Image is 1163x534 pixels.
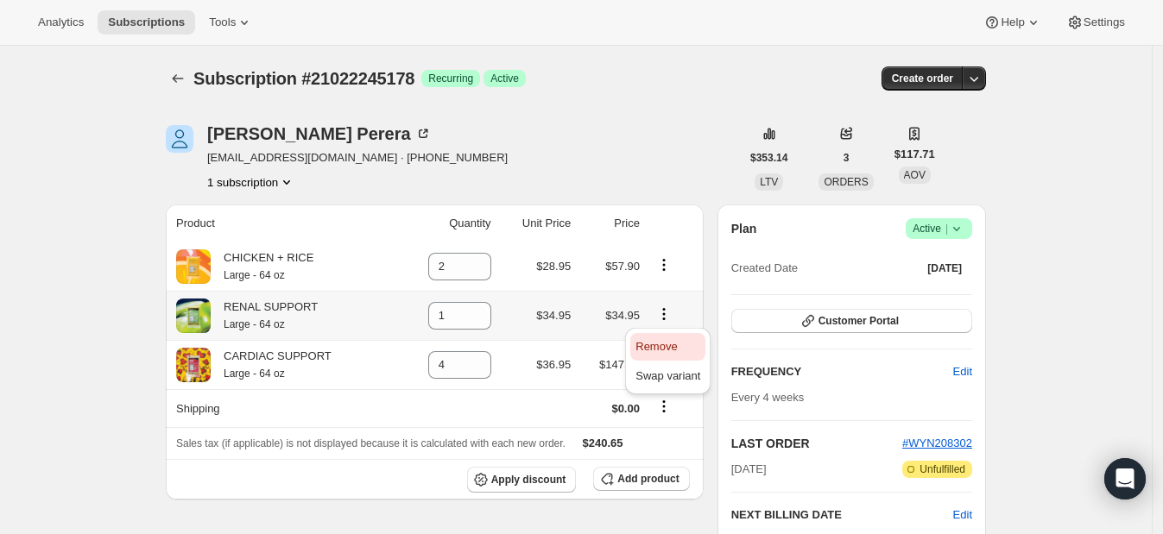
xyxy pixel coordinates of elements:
span: Edit [953,363,972,380]
button: Remove [630,333,705,361]
span: Subscription #21022245178 [193,69,414,88]
a: #WYN208302 [902,437,972,449]
span: Analytics [38,16,84,29]
span: Add product [617,472,679,486]
button: Product actions [650,255,678,274]
small: Large - 64 oz [224,318,285,330]
th: Price [576,204,645,242]
span: Apply discount [491,473,566,487]
th: Quantity [397,204,496,242]
th: Product [166,204,397,242]
button: 3 [833,146,860,170]
span: [DATE] [927,261,962,275]
span: $117.71 [894,146,935,163]
button: Analytics [28,10,94,35]
span: Settings [1084,16,1125,29]
span: $28.95 [536,260,571,273]
button: Edit [943,358,983,386]
button: Create order [882,66,964,91]
span: Swap variant [635,369,700,382]
span: $147.80 [599,358,640,371]
button: [DATE] [917,256,972,280]
div: CHICKEN + RICE [211,249,313,284]
span: LTV [760,176,778,188]
button: Help [973,10,1052,35]
button: Edit [953,506,972,524]
div: RENAL SUPPORT [211,298,318,333]
span: $36.95 [536,358,571,371]
div: CARDIAC SUPPORT [211,348,332,382]
span: Sales tax (if applicable) is not displayed because it is calculated with each new order. [176,437,566,449]
img: product img [176,348,211,382]
h2: NEXT BILLING DATE [731,506,953,524]
span: Active [913,220,965,237]
span: $57.90 [605,260,640,273]
h2: Plan [731,220,757,237]
span: Recurring [428,72,473,85]
span: $0.00 [611,402,640,415]
span: Create order [892,72,953,85]
span: $34.95 [536,309,571,322]
div: [PERSON_NAME] Perera [207,125,432,142]
span: Subscriptions [108,16,185,29]
span: $353.14 [750,151,787,165]
span: Tools [209,16,236,29]
button: Subscriptions [98,10,195,35]
button: Product actions [207,173,295,191]
button: #WYN208302 [902,435,972,452]
div: Open Intercom Messenger [1104,458,1146,499]
button: Product actions [650,305,678,324]
span: [DATE] [731,461,767,478]
span: $240.65 [583,437,623,449]
img: product img [176,298,211,333]
span: Sophia Perera [166,125,193,153]
span: AOV [904,169,926,181]
button: Swap variant [630,362,705,390]
span: ORDERS [824,176,868,188]
button: Add product [593,467,689,491]
span: Every 4 weeks [731,391,805,404]
h2: FREQUENCY [731,363,953,380]
span: [EMAIL_ADDRESS][DOMAIN_NAME] · [PHONE_NUMBER] [207,149,508,166]
button: Settings [1056,10,1135,35]
span: Remove [635,340,677,353]
span: 3 [844,151,850,165]
span: Created Date [731,260,798,277]
th: Shipping [166,389,397,427]
button: Apply discount [467,467,577,493]
span: | [945,222,948,236]
span: Unfulfilled [920,462,965,476]
button: Customer Portal [731,309,972,333]
button: $353.14 [740,146,798,170]
span: Active [490,72,519,85]
button: Subscriptions [166,66,190,91]
img: product img [176,249,211,284]
small: Large - 64 oz [224,269,285,281]
h2: LAST ORDER [731,435,902,452]
small: Large - 64 oz [224,368,285,380]
span: Customer Portal [819,314,899,328]
button: Tools [199,10,263,35]
th: Unit Price [496,204,577,242]
span: Help [1001,16,1024,29]
span: $34.95 [605,309,640,322]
